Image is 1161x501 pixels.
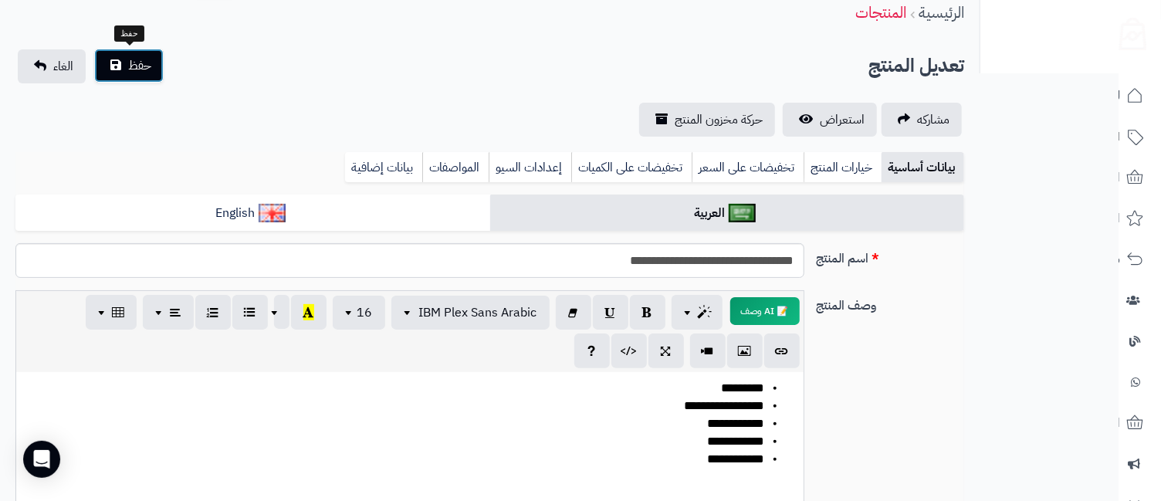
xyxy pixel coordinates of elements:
[114,25,144,42] div: حفظ
[804,152,882,183] a: خيارات المنتج
[675,110,763,129] span: حركة مخزون المنتج
[730,297,800,325] button: 📝 AI وصف
[1109,12,1146,50] img: logo
[259,204,286,222] img: English
[94,49,164,83] button: حفظ
[128,56,151,75] span: حفظ
[917,110,949,129] span: مشاركه
[23,441,60,478] div: Open Intercom Messenger
[692,152,804,183] a: تخفيضات على السعر
[729,204,756,222] img: العربية
[333,296,385,330] button: 16
[489,152,571,183] a: إعدادات السيو
[639,103,775,137] a: حركة مخزون المنتج
[811,243,971,268] label: اسم المنتج
[868,50,964,82] h2: تعديل المنتج
[855,1,906,24] a: المنتجات
[882,152,964,183] a: بيانات أساسية
[419,303,537,322] span: IBM Plex Sans Arabic
[811,290,971,315] label: وصف المنتج
[490,195,965,232] a: العربية
[783,103,877,137] a: استعراض
[882,103,962,137] a: مشاركه
[345,152,422,183] a: بيانات إضافية
[919,1,964,24] a: الرئيسية
[18,49,86,83] a: الغاء
[53,57,73,76] span: الغاء
[422,152,489,183] a: المواصفات
[391,296,550,330] button: IBM Plex Sans Arabic
[15,195,490,232] a: English
[571,152,692,183] a: تخفيضات على الكميات
[357,303,373,322] span: 16
[820,110,865,129] span: استعراض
